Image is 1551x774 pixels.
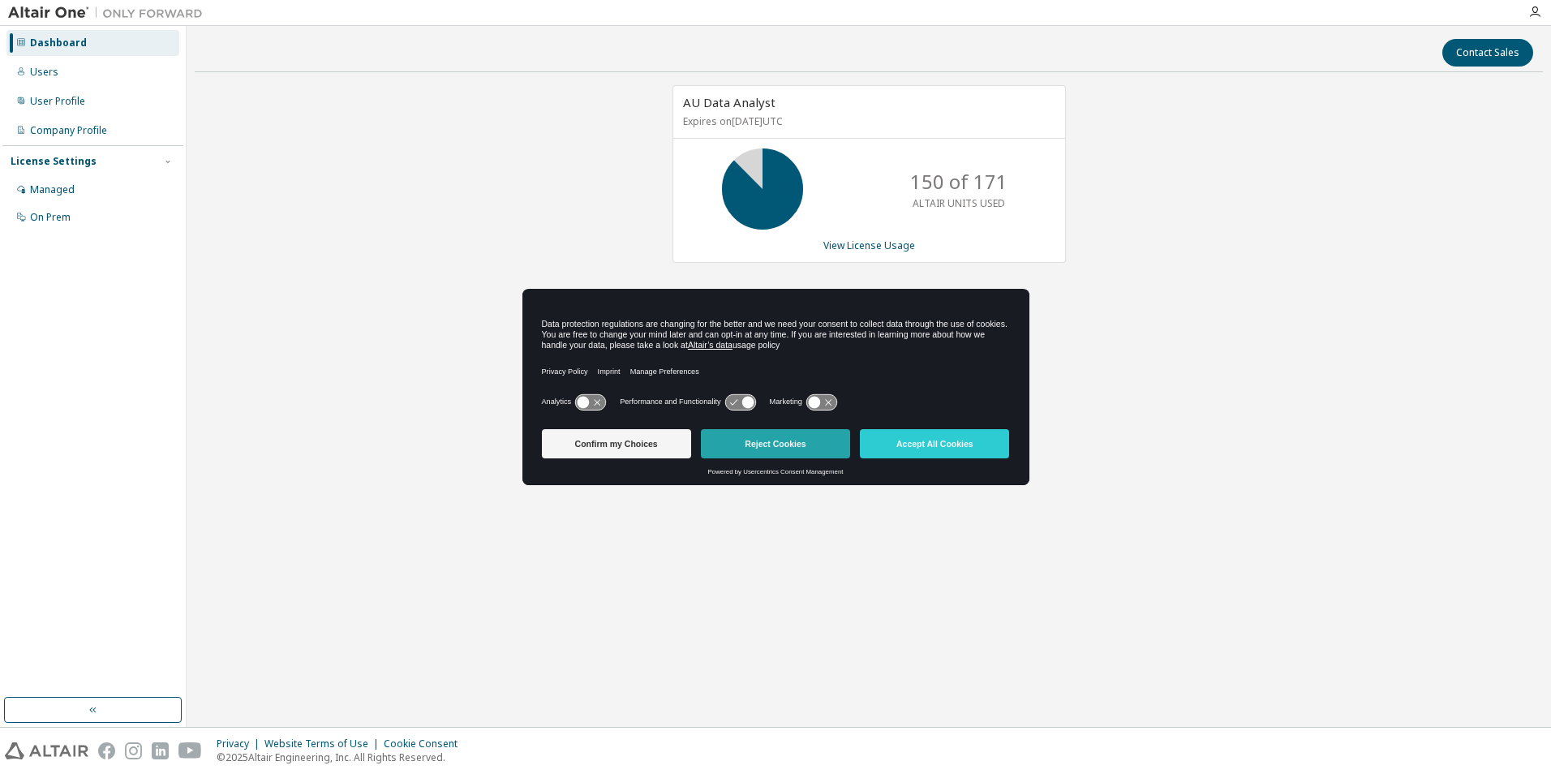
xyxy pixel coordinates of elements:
div: Managed [30,183,75,196]
a: View License Usage [823,239,915,252]
button: Contact Sales [1442,39,1533,67]
div: Users [30,66,58,79]
div: Cookie Consent [384,737,467,750]
img: altair_logo.svg [5,742,88,759]
div: User Profile [30,95,85,108]
div: Company Profile [30,124,107,137]
p: © 2025 Altair Engineering, Inc. All Rights Reserved. [217,750,467,764]
div: Privacy [217,737,264,750]
img: youtube.svg [178,742,202,759]
p: ALTAIR UNITS USED [913,196,1005,210]
img: facebook.svg [98,742,115,759]
span: AU Data Analyst [683,94,775,110]
p: Expires on [DATE] UTC [683,114,1051,128]
div: Dashboard [30,37,87,49]
div: Website Terms of Use [264,737,384,750]
img: Altair One [8,5,211,21]
div: License Settings [11,155,97,168]
p: 150 of 171 [910,168,1008,196]
img: linkedin.svg [152,742,169,759]
img: instagram.svg [125,742,142,759]
div: On Prem [30,211,71,224]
